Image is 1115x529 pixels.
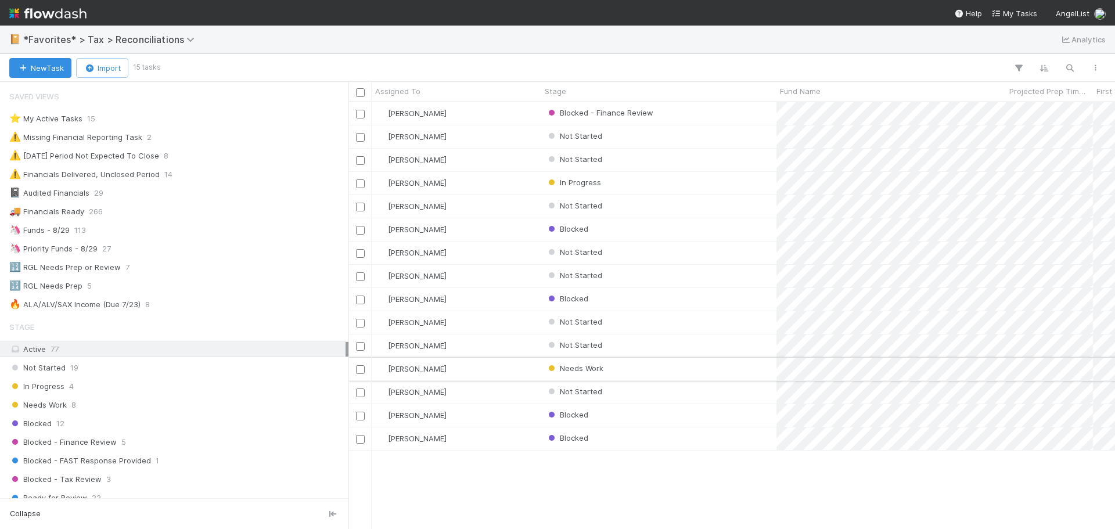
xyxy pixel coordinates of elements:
span: 12 [56,416,64,431]
input: Toggle All Rows Selected [356,88,365,97]
a: My Tasks [991,8,1037,19]
span: Stage [9,315,34,339]
input: Toggle Row Selected [356,156,365,165]
span: Blocked - Tax Review [9,472,102,487]
span: Ready for Review [9,491,87,505]
input: Toggle Row Selected [356,319,365,328]
img: avatar_cfa6ccaa-c7d9-46b3-b608-2ec56ecf97ad.png [377,109,386,118]
div: [PERSON_NAME] [376,200,447,212]
input: Toggle Row Selected [356,342,365,351]
img: avatar_cfa6ccaa-c7d9-46b3-b608-2ec56ecf97ad.png [377,225,386,234]
span: 🦄 [9,243,21,253]
span: Blocked [546,433,588,442]
span: 🚚 [9,206,21,216]
img: avatar_cfa6ccaa-c7d9-46b3-b608-2ec56ecf97ad.png [377,271,386,280]
img: avatar_cfa6ccaa-c7d9-46b3-b608-2ec56ecf97ad.png [377,364,386,373]
div: Financials Delivered, Unclosed Period [9,167,160,182]
div: [PERSON_NAME] [376,340,447,351]
div: RGL Needs Prep [9,279,82,293]
span: 🔢 [9,280,21,290]
span: 8 [145,297,150,312]
span: AngelList [1056,9,1089,18]
input: Toggle Row Selected [356,296,365,304]
div: Funds - 8/29 [9,223,70,237]
span: 2 [147,130,152,145]
input: Toggle Row Selected [356,226,365,235]
span: 8 [164,149,168,163]
span: 5 [121,435,126,449]
div: [PERSON_NAME] [376,107,447,119]
div: [PERSON_NAME] [376,224,447,235]
input: Toggle Row Selected [356,412,365,420]
div: ALA/ALV/SAX Income (Due 7/23) [9,297,141,312]
img: avatar_cfa6ccaa-c7d9-46b3-b608-2ec56ecf97ad.png [377,411,386,420]
input: Toggle Row Selected [356,365,365,374]
span: 1 [156,454,159,468]
span: [PERSON_NAME] [388,294,447,304]
div: Blocked [546,409,588,420]
span: 22 [92,491,101,505]
span: In Progress [9,379,64,394]
div: Not Started [546,316,602,328]
div: Blocked [546,293,588,304]
span: Not Started [546,271,602,280]
div: Needs Work [546,362,603,374]
div: [PERSON_NAME] [376,293,447,305]
div: Priority Funds - 8/29 [9,242,98,256]
span: Not Started [546,201,602,210]
span: Not Started [9,361,66,375]
img: avatar_cfa6ccaa-c7d9-46b3-b608-2ec56ecf97ad.png [377,132,386,141]
span: 📔 [9,34,21,44]
div: [PERSON_NAME] [376,131,447,142]
span: Projected Prep Time (Minutes) [1009,85,1090,97]
span: [PERSON_NAME] [388,434,447,443]
span: [PERSON_NAME] [388,387,447,397]
span: Not Started [546,340,602,350]
span: [PERSON_NAME] [388,201,447,211]
span: Not Started [546,387,602,396]
span: My Tasks [991,9,1037,18]
span: [PERSON_NAME] [388,271,447,280]
span: [PERSON_NAME] [388,155,447,164]
span: 🔢 [9,262,21,272]
span: Blocked [546,410,588,419]
div: [PERSON_NAME] [376,270,447,282]
span: ⭐ [9,113,21,123]
input: Toggle Row Selected [356,203,365,211]
span: Blocked - Finance Review [546,108,653,117]
span: Needs Work [9,398,67,412]
a: Analytics [1060,33,1106,46]
img: avatar_cfa6ccaa-c7d9-46b3-b608-2ec56ecf97ad.png [377,318,386,327]
span: [PERSON_NAME] [388,178,447,188]
span: [PERSON_NAME] [388,109,447,118]
div: Not Started [546,269,602,281]
div: [PERSON_NAME] [376,433,447,444]
div: Not Started [546,246,602,258]
span: Saved Views [9,85,59,108]
div: Not Started [546,200,602,211]
span: [PERSON_NAME] [388,225,447,234]
img: avatar_cfa6ccaa-c7d9-46b3-b608-2ec56ecf97ad.png [377,201,386,211]
span: Assigned To [375,85,420,97]
div: Help [954,8,982,19]
span: [PERSON_NAME] [388,341,447,350]
div: Blocked - Finance Review [546,107,653,118]
span: Blocked [546,294,588,303]
img: avatar_cfa6ccaa-c7d9-46b3-b608-2ec56ecf97ad.png [377,248,386,257]
small: 15 tasks [133,62,161,73]
span: Blocked [546,224,588,233]
div: Financials Ready [9,204,84,219]
input: Toggle Row Selected [356,110,365,118]
span: Blocked [9,416,52,431]
span: 77 [51,344,59,354]
span: Needs Work [546,364,603,373]
img: avatar_cfa6ccaa-c7d9-46b3-b608-2ec56ecf97ad.png [377,434,386,443]
span: [PERSON_NAME] [388,364,447,373]
span: 14 [164,167,172,182]
div: Not Started [546,339,602,351]
span: Collapse [10,509,41,519]
div: Blocked [546,432,588,444]
img: avatar_cfa6ccaa-c7d9-46b3-b608-2ec56ecf97ad.png [1094,8,1106,20]
span: Not Started [546,154,602,164]
div: Not Started [546,153,602,165]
